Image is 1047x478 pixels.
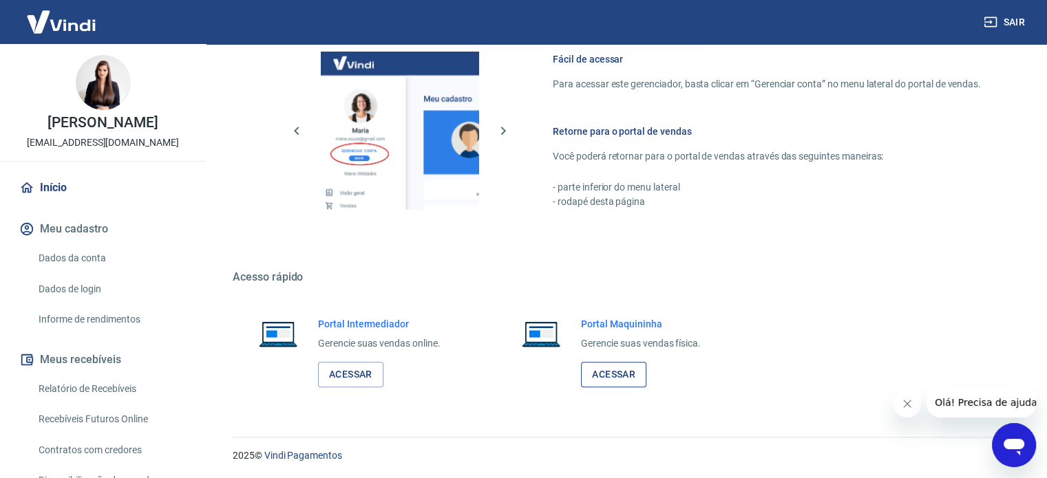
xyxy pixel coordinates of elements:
[893,390,921,417] iframe: Fechar mensagem
[581,336,701,351] p: Gerencie suas vendas física.
[553,149,981,164] p: Você poderá retornar para o portal de vendas através das seguintes maneiras:
[553,180,981,195] p: - parte inferior do menu lateral
[581,317,701,331] h6: Portal Maquininha
[33,405,189,433] a: Recebíveis Futuros Online
[233,448,1014,463] p: 2025 ©
[318,317,441,331] h6: Portal Intermediador
[17,173,189,203] a: Início
[553,77,981,91] p: Para acessar este gerenciador, basta clicar em “Gerenciar conta” no menu lateral do portal de ven...
[33,275,189,303] a: Dados de login
[233,270,1014,284] h5: Acesso rápido
[992,423,1036,467] iframe: Botão para abrir a janela de mensagens
[47,116,158,130] p: [PERSON_NAME]
[8,10,116,21] span: Olá! Precisa de ajuda?
[321,52,479,210] img: Imagem da dashboard mostrando o botão de gerenciar conta na sidebar no lado esquerdo
[33,244,189,272] a: Dados da conta
[33,305,189,334] a: Informe de rendimentos
[318,362,383,387] a: Acessar
[27,135,179,150] p: [EMAIL_ADDRESS][DOMAIN_NAME]
[553,195,981,209] p: - rodapé desta página
[981,10,1030,35] button: Sair
[553,52,981,66] h6: Fácil de acessar
[264,450,342,461] a: Vindi Pagamentos
[17,345,189,375] button: Meus recebíveis
[249,317,307,350] img: Imagem de um notebook aberto
[33,436,189,464] a: Contratos com credores
[927,387,1036,417] iframe: Mensagem da empresa
[17,1,106,43] img: Vindi
[17,214,189,244] button: Meu cadastro
[581,362,646,387] a: Acessar
[76,55,131,110] img: c5a6d8a2-8c99-47e8-9de4-1faec4607961.jpeg
[512,317,570,350] img: Imagem de um notebook aberto
[318,336,441,351] p: Gerencie suas vendas online.
[33,375,189,403] a: Relatório de Recebíveis
[553,124,981,138] h6: Retorne para o portal de vendas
